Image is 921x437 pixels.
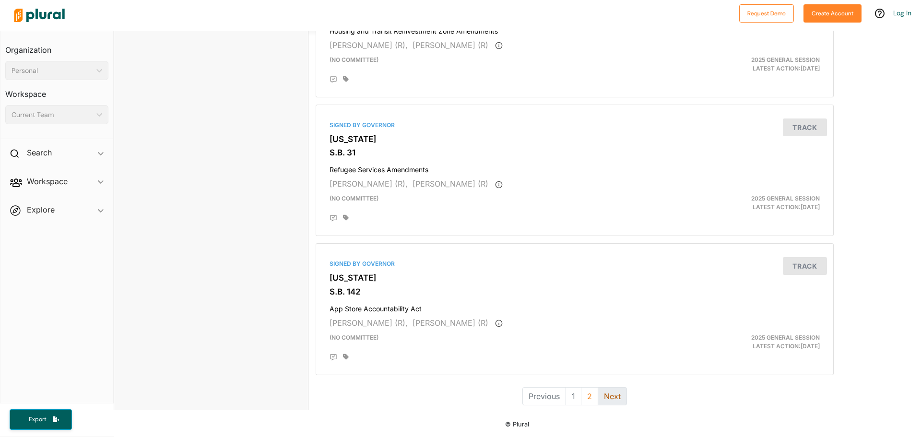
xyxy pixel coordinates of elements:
[330,354,337,361] div: Add Position Statement
[330,318,408,328] span: [PERSON_NAME] (R),
[803,4,862,23] button: Create Account
[783,257,827,275] button: Track
[413,179,488,189] span: [PERSON_NAME] (R)
[322,56,659,73] div: (no committee)
[330,300,820,313] h4: App Store Accountability Act
[330,214,337,222] div: Add Position Statement
[12,110,93,120] div: Current Team
[803,8,862,18] a: Create Account
[10,409,72,430] button: Export
[5,36,108,57] h3: Organization
[413,318,488,328] span: [PERSON_NAME] (R)
[739,8,794,18] a: Request Demo
[5,80,108,101] h3: Workspace
[659,333,827,351] div: Latest Action: [DATE]
[330,40,408,50] span: [PERSON_NAME] (R),
[751,56,820,63] span: 2025 General Session
[330,273,820,283] h3: [US_STATE]
[739,4,794,23] button: Request Demo
[413,40,488,50] span: [PERSON_NAME] (R)
[322,194,659,212] div: (no committee)
[343,214,349,221] div: Add tags
[330,76,337,83] div: Add Position Statement
[893,9,911,17] a: Log In
[330,161,820,174] h4: Refugee Services Amendments
[330,179,408,189] span: [PERSON_NAME] (R),
[343,354,349,360] div: Add tags
[343,76,349,83] div: Add tags
[330,260,820,268] div: Signed by Governor
[22,415,53,424] span: Export
[12,66,93,76] div: Personal
[783,118,827,136] button: Track
[751,195,820,202] span: 2025 General Session
[330,287,820,296] h3: S.B. 142
[330,148,820,157] h3: S.B. 31
[330,134,820,144] h3: [US_STATE]
[581,387,598,405] button: 2
[330,121,820,130] div: Signed by Governor
[598,387,627,405] button: Next
[27,147,52,158] h2: Search
[659,56,827,73] div: Latest Action: [DATE]
[751,334,820,341] span: 2025 General Session
[659,194,827,212] div: Latest Action: [DATE]
[505,421,529,428] small: © Plural
[322,333,659,351] div: (no committee)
